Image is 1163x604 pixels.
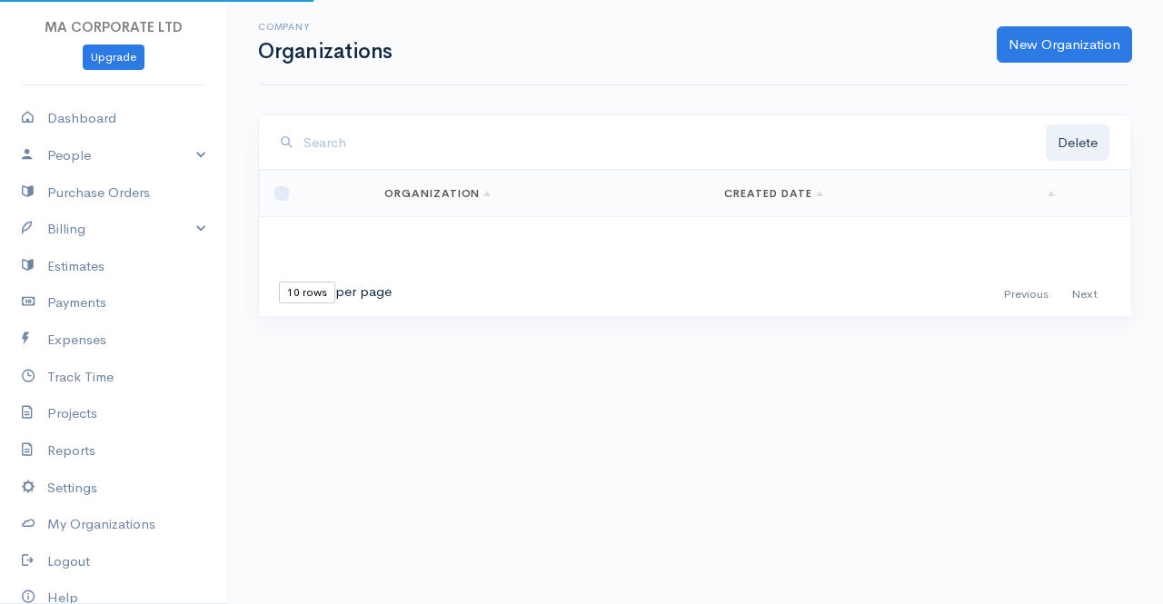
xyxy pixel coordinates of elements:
[303,124,1046,162] input: Search
[258,40,393,63] h1: Organizations
[279,282,392,303] div: per page
[83,45,144,71] a: Upgrade
[45,18,183,35] span: MA CORPORATE LTD
[258,22,393,32] h6: Company
[384,186,492,201] a: Organization
[1046,124,1109,162] button: Delete
[724,186,823,201] a: Created Date
[997,26,1132,64] a: New Organization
